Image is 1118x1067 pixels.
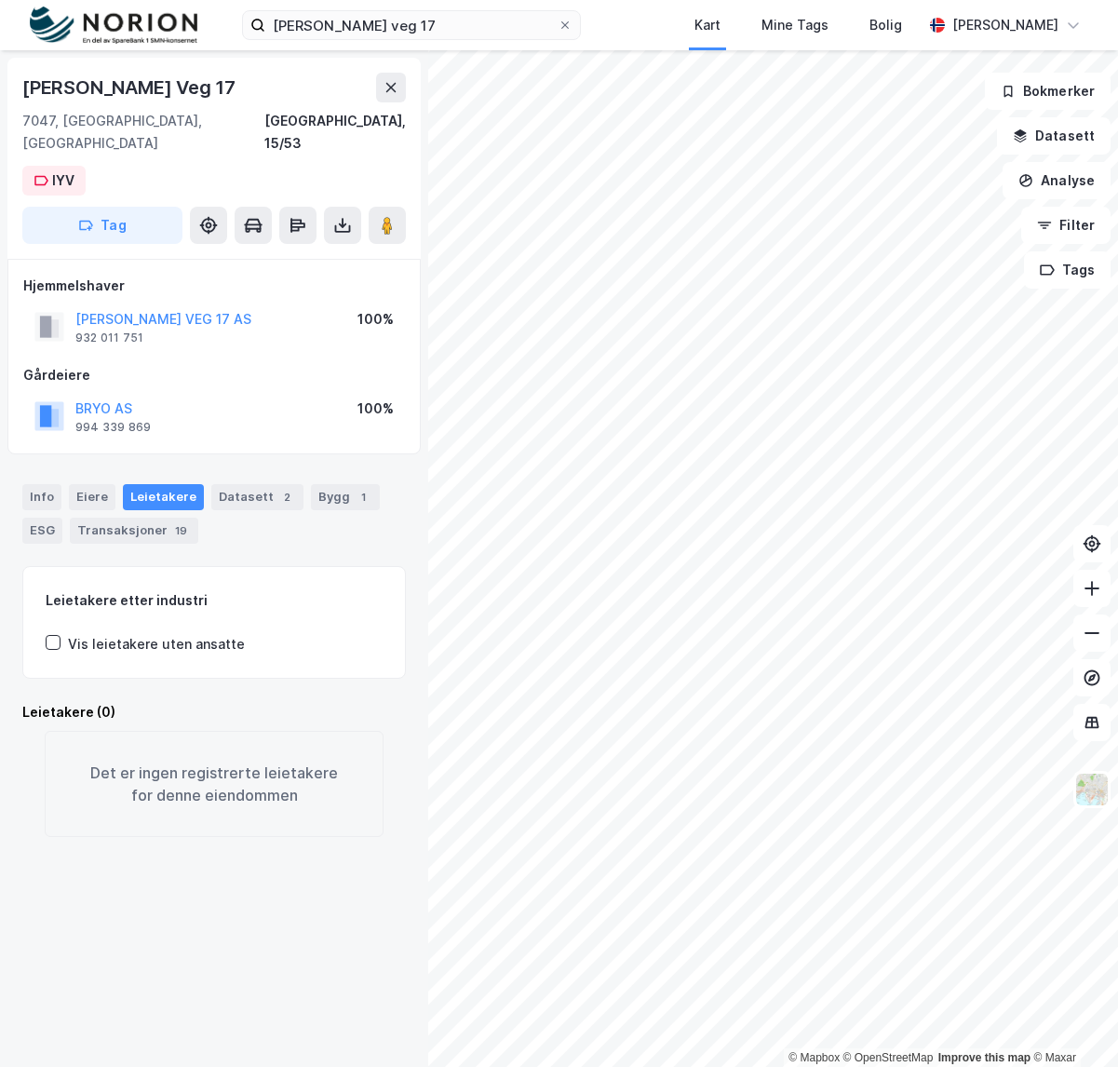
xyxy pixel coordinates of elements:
[75,420,151,435] div: 994 339 869
[1003,162,1111,199] button: Analyse
[357,308,394,331] div: 100%
[69,484,115,510] div: Eiere
[22,73,239,102] div: [PERSON_NAME] Veg 17
[354,488,372,506] div: 1
[264,110,406,155] div: [GEOGRAPHIC_DATA], 15/53
[357,398,394,420] div: 100%
[265,11,558,39] input: Søk på adresse, matrikkel, gårdeiere, leietakere eller personer
[997,117,1111,155] button: Datasett
[22,701,406,723] div: Leietakere (0)
[1074,772,1110,807] img: Z
[75,331,143,345] div: 932 011 751
[311,484,380,510] div: Bygg
[1024,251,1111,289] button: Tags
[1021,207,1111,244] button: Filter
[23,364,405,386] div: Gårdeiere
[22,484,61,510] div: Info
[985,73,1111,110] button: Bokmerker
[23,275,405,297] div: Hjemmelshaver
[843,1051,934,1064] a: OpenStreetMap
[869,14,902,36] div: Bolig
[938,1051,1030,1064] a: Improve this map
[22,207,182,244] button: Tag
[45,731,384,837] div: Det er ingen registrerte leietakere for denne eiendommen
[22,518,62,544] div: ESG
[694,14,721,36] div: Kart
[68,633,245,655] div: Vis leietakere uten ansatte
[70,518,198,544] div: Transaksjoner
[22,110,264,155] div: 7047, [GEOGRAPHIC_DATA], [GEOGRAPHIC_DATA]
[952,14,1058,36] div: [PERSON_NAME]
[30,7,197,45] img: norion-logo.80e7a08dc31c2e691866.png
[52,169,74,192] div: IYV
[761,14,828,36] div: Mine Tags
[1025,978,1118,1067] iframe: Chat Widget
[277,488,296,506] div: 2
[788,1051,840,1064] a: Mapbox
[1025,978,1118,1067] div: Kontrollprogram for chat
[46,589,383,612] div: Leietakere etter industri
[123,484,204,510] div: Leietakere
[171,521,191,540] div: 19
[211,484,303,510] div: Datasett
